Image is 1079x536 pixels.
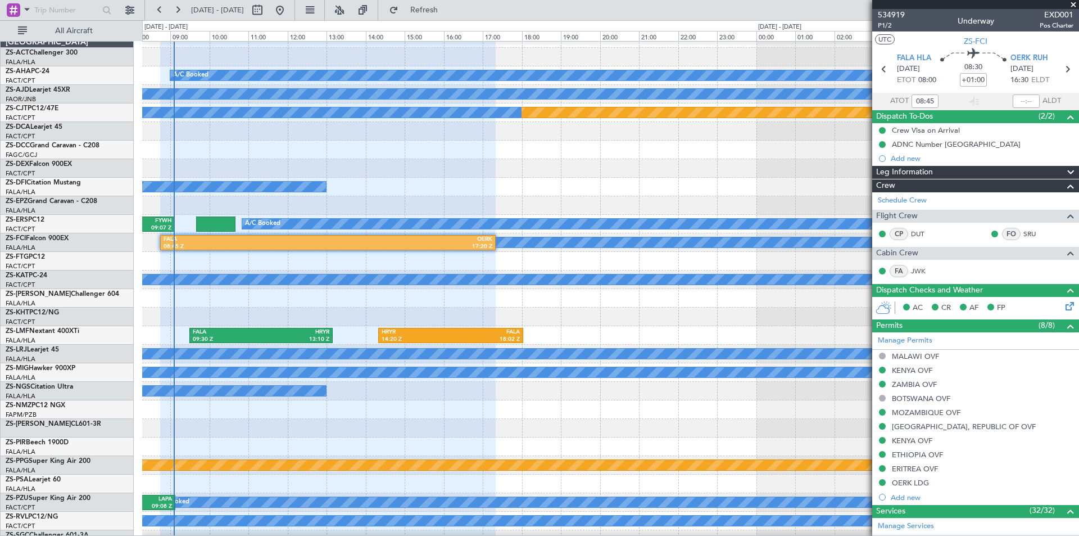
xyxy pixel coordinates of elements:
[892,464,938,474] div: ERITREA OVF
[6,458,29,465] span: ZS-PPG
[890,96,909,107] span: ATOT
[261,336,330,344] div: 13:10 Z
[6,281,35,289] a: FACT/CPT
[997,303,1005,314] span: FP
[964,35,987,47] span: ZS-FCI
[451,336,520,344] div: 18:02 Z
[6,235,69,242] a: ZS-FCIFalcon 900EX
[678,31,717,41] div: 22:00
[892,408,960,417] div: MOZAMBIQUE OVF
[6,514,28,520] span: ZS-RVL
[6,411,37,419] a: FAPM/PZB
[941,303,951,314] span: CR
[6,225,35,233] a: FACT/CPT
[144,22,188,32] div: [DATE] - [DATE]
[892,139,1021,149] div: ADNC Number [GEOGRAPHIC_DATA]
[6,95,36,103] a: FAOR/JNB
[382,328,451,336] div: HRYR
[875,34,895,44] button: UTC
[892,422,1036,431] div: [GEOGRAPHIC_DATA], REPUBLIC OF OVF
[892,436,932,445] div: KENYA OVF
[6,466,35,475] a: FALA/HLA
[6,365,29,372] span: ZS-MIG
[401,6,448,14] span: Refresh
[897,53,931,64] span: FALA HLA
[6,272,47,279] a: ZS-KATPC-24
[1039,110,1055,122] span: (2/2)
[210,31,248,41] div: 10:00
[451,328,520,336] div: FALA
[878,521,934,532] a: Manage Services
[1010,75,1028,86] span: 16:30
[878,195,927,206] a: Schedule Crew
[29,27,119,35] span: All Aircraft
[1010,53,1048,64] span: OERK RUH
[1030,505,1055,516] span: (32/32)
[384,1,451,19] button: Refresh
[6,346,27,353] span: ZS-LRJ
[328,236,492,244] div: OERK
[897,75,915,86] span: ETOT
[6,318,35,326] a: FACT/CPT
[6,291,119,298] a: ZS-[PERSON_NAME]Challenger 604
[6,124,62,130] a: ZS-DCALearjet 45
[6,272,29,279] span: ZS-KAT
[1040,9,1073,21] span: EXD001
[918,75,936,86] span: 08:00
[6,169,35,178] a: FACT/CPT
[444,31,483,41] div: 16:00
[876,179,895,192] span: Crew
[892,352,939,361] div: MALAWI OVF
[891,493,1073,502] div: Add new
[878,9,905,21] span: 534919
[835,31,873,41] div: 02:00
[6,448,35,456] a: FALA/HLA
[6,49,78,56] a: ZS-ACTChallenger 300
[382,336,451,344] div: 14:20 Z
[795,31,834,41] div: 01:00
[261,328,330,336] div: HRYR
[193,328,261,336] div: FALA
[405,31,443,41] div: 15:00
[913,303,923,314] span: AC
[6,198,97,205] a: ZS-EPZGrand Caravan - C208
[6,421,101,427] a: ZS-[PERSON_NAME]CL601-3R
[6,206,35,215] a: FALA/HLA
[248,31,287,41] div: 11:00
[1042,96,1061,107] span: ALDT
[137,224,171,232] div: 09:07 Z
[34,2,99,19] input: Trip Number
[6,188,35,196] a: FALA/HLA
[892,394,950,403] div: BOTSWANA OVF
[6,355,35,363] a: FALA/HLA
[876,247,918,260] span: Cabin Crew
[639,31,678,41] div: 21:00
[6,161,72,168] a: ZS-DEXFalcon 900EX
[876,210,918,223] span: Flight Crew
[6,309,59,316] a: ZS-KHTPC12/NG
[1010,64,1033,75] span: [DATE]
[6,142,30,149] span: ZS-DCC
[191,5,244,15] span: [DATE] - [DATE]
[897,64,920,75] span: [DATE]
[6,68,31,75] span: ZS-AHA
[6,299,35,308] a: FALA/HLA
[6,514,58,520] a: ZS-RVLPC12/NG
[6,495,29,502] span: ZS-PZU
[6,105,28,112] span: ZS-CJT
[6,244,35,252] a: FALA/HLA
[878,335,932,346] a: Manage Permits
[1040,21,1073,30] span: Pos Charter
[6,49,29,56] span: ZS-ACT
[717,31,756,41] div: 23:00
[758,22,801,32] div: [DATE] - [DATE]
[964,62,982,73] span: 08:30
[6,262,35,271] a: FACT/CPT
[6,384,73,390] a: ZS-NGSCitation Ultra
[876,110,933,123] span: Dispatch To-Dos
[6,198,28,205] span: ZS-EPZ
[6,365,75,372] a: ZS-MIGHawker 900XP
[6,87,70,93] a: ZS-AJDLearjet 45XR
[6,161,29,168] span: ZS-DEX
[6,384,30,390] span: ZS-NGS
